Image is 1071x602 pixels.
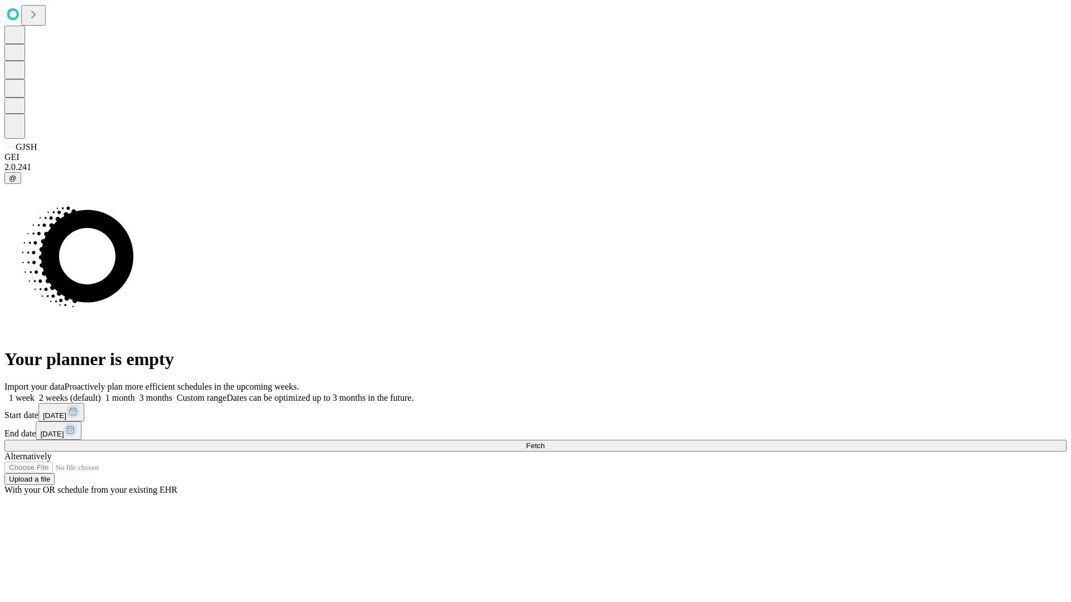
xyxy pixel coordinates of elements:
h1: Your planner is empty [4,349,1067,370]
button: Upload a file [4,473,55,485]
button: @ [4,172,21,184]
span: GJSH [16,142,37,152]
span: Custom range [177,393,226,402]
span: Alternatively [4,452,51,461]
div: 2.0.241 [4,162,1067,172]
button: [DATE] [38,403,84,421]
span: Import your data [4,382,65,391]
span: 1 week [9,393,35,402]
span: Proactively plan more efficient schedules in the upcoming weeks. [65,382,299,391]
div: End date [4,421,1067,440]
span: Fetch [526,441,544,450]
span: 3 months [139,393,172,402]
button: Fetch [4,440,1067,452]
button: [DATE] [36,421,81,440]
span: 1 month [105,393,135,402]
div: GEI [4,152,1067,162]
span: 2 weeks (default) [39,393,101,402]
span: [DATE] [40,430,64,438]
span: @ [9,174,17,182]
span: Dates can be optimized up to 3 months in the future. [226,393,413,402]
div: Start date [4,403,1067,421]
span: With your OR schedule from your existing EHR [4,485,177,494]
span: [DATE] [43,411,66,420]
